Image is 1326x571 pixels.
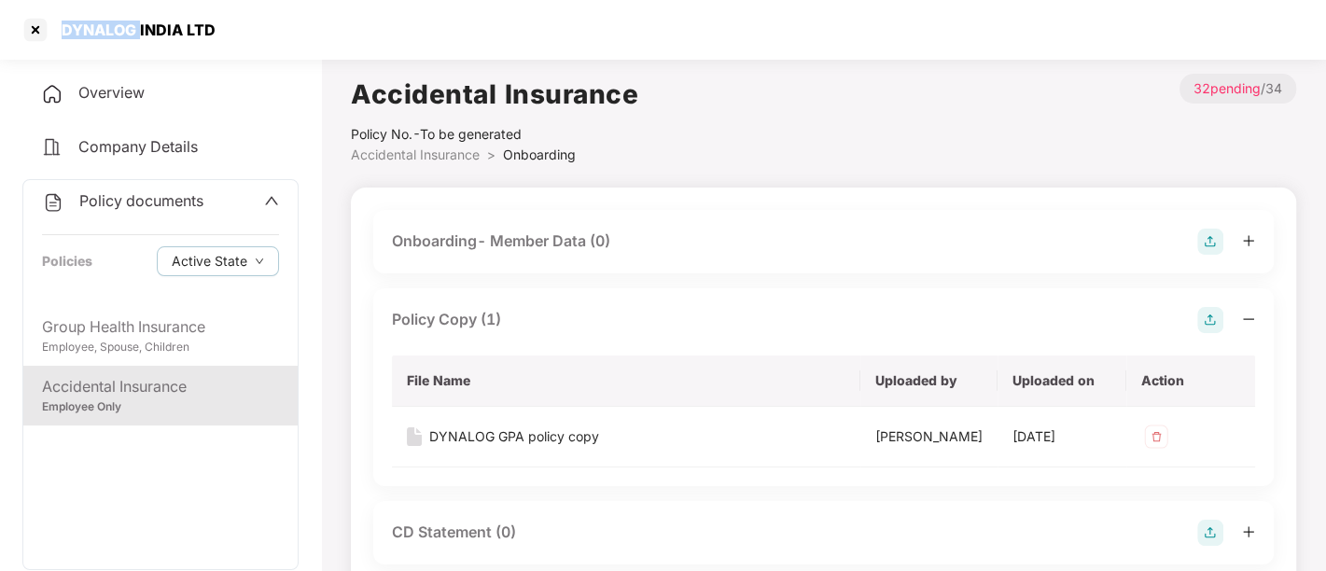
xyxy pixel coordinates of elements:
[78,137,198,156] span: Company Details
[392,308,501,331] div: Policy Copy (1)
[351,74,638,115] h1: Accidental Insurance
[392,521,516,544] div: CD Statement (0)
[1126,355,1255,407] th: Action
[351,146,480,162] span: Accidental Insurance
[264,193,279,208] span: up
[255,257,264,267] span: down
[157,246,279,276] button: Active Statedown
[42,398,279,416] div: Employee Only
[875,426,983,447] div: [PERSON_NAME]
[1242,234,1255,247] span: plus
[42,375,279,398] div: Accidental Insurance
[1242,313,1255,326] span: minus
[1193,80,1261,96] span: 32 pending
[1141,422,1171,452] img: svg+xml;base64,PHN2ZyB4bWxucz0iaHR0cDovL3d3dy53My5vcmcvMjAwMC9zdmciIHdpZHRoPSIzMiIgaGVpZ2h0PSIzMi...
[78,83,145,102] span: Overview
[1179,74,1296,104] p: / 34
[50,21,216,39] div: DYNALOG INDIA LTD
[860,355,998,407] th: Uploaded by
[407,427,422,446] img: svg+xml;base64,PHN2ZyB4bWxucz0iaHR0cDovL3d3dy53My5vcmcvMjAwMC9zdmciIHdpZHRoPSIxNiIgaGVpZ2h0PSIyMC...
[1197,307,1223,333] img: svg+xml;base64,PHN2ZyB4bWxucz0iaHR0cDovL3d3dy53My5vcmcvMjAwMC9zdmciIHdpZHRoPSIyOCIgaGVpZ2h0PSIyOC...
[41,83,63,105] img: svg+xml;base64,PHN2ZyB4bWxucz0iaHR0cDovL3d3dy53My5vcmcvMjAwMC9zdmciIHdpZHRoPSIyNCIgaGVpZ2h0PSIyNC...
[1197,229,1223,255] img: svg+xml;base64,PHN2ZyB4bWxucz0iaHR0cDovL3d3dy53My5vcmcvMjAwMC9zdmciIHdpZHRoPSIyOCIgaGVpZ2h0PSIyOC...
[998,355,1126,407] th: Uploaded on
[1242,525,1255,538] span: plus
[1197,520,1223,546] img: svg+xml;base64,PHN2ZyB4bWxucz0iaHR0cDovL3d3dy53My5vcmcvMjAwMC9zdmciIHdpZHRoPSIyOCIgaGVpZ2h0PSIyOC...
[392,355,860,407] th: File Name
[487,146,496,162] span: >
[392,230,610,253] div: Onboarding- Member Data (0)
[1012,426,1111,447] div: [DATE]
[41,136,63,159] img: svg+xml;base64,PHN2ZyB4bWxucz0iaHR0cDovL3d3dy53My5vcmcvMjAwMC9zdmciIHdpZHRoPSIyNCIgaGVpZ2h0PSIyNC...
[42,315,279,339] div: Group Health Insurance
[429,426,599,447] div: DYNALOG GPA policy copy
[79,191,203,210] span: Policy documents
[172,251,247,272] span: Active State
[42,339,279,356] div: Employee, Spouse, Children
[42,191,64,214] img: svg+xml;base64,PHN2ZyB4bWxucz0iaHR0cDovL3d3dy53My5vcmcvMjAwMC9zdmciIHdpZHRoPSIyNCIgaGVpZ2h0PSIyNC...
[351,124,638,145] div: Policy No.- To be generated
[503,146,576,162] span: Onboarding
[42,251,92,272] div: Policies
